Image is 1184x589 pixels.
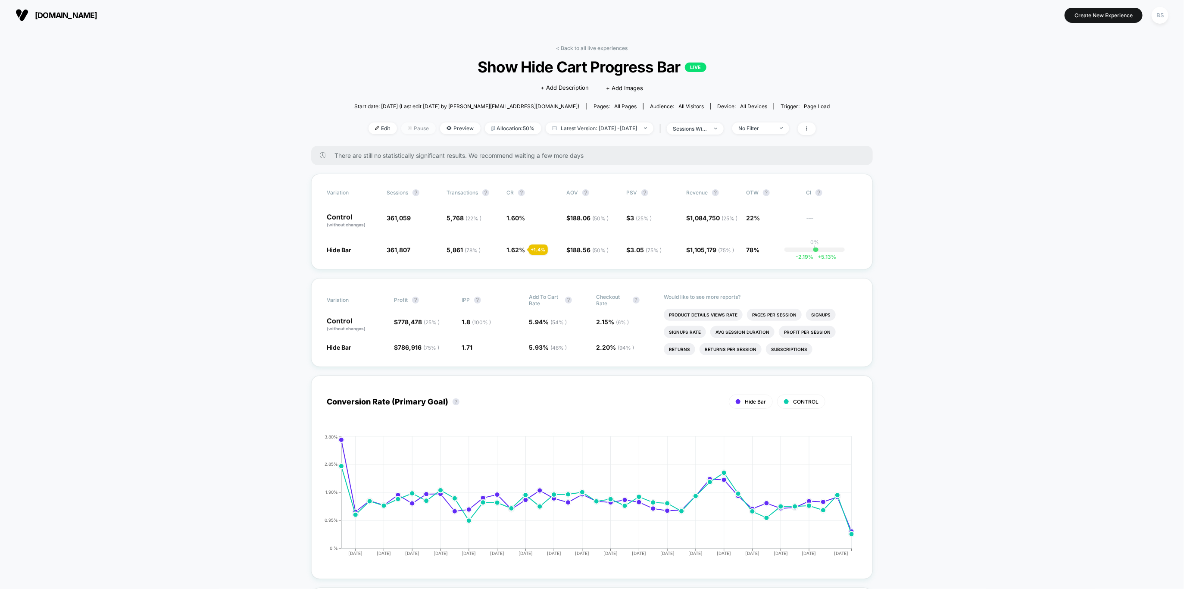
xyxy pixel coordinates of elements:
[506,189,514,196] span: CR
[618,345,634,351] span: ( 94 % )
[616,319,629,326] span: ( 6 % )
[806,216,857,228] span: ---
[462,297,470,303] span: IPP
[16,9,28,22] img: Visually logo
[779,326,836,338] li: Profit Per Session
[575,551,589,556] tspan: [DATE]
[387,189,408,196] span: Sessions
[781,103,830,110] div: Trigger:
[650,103,704,110] div: Audience:
[815,189,822,196] button: ?
[745,551,759,556] tspan: [DATE]
[690,246,734,254] span: 1,105,179
[529,244,548,255] div: + 1.4 %
[806,189,853,196] span: CI
[633,297,640,304] button: ?
[570,246,609,254] span: 188.56
[491,126,495,131] img: rebalance
[664,343,695,355] li: Returns
[327,326,366,331] span: (without changes)
[465,247,481,254] span: ( 78 % )
[472,319,491,326] span: ( 100 % )
[834,551,848,556] tspan: [DATE]
[327,344,351,351] span: Hide Bar
[686,189,708,196] span: Revenue
[763,189,770,196] button: ?
[690,214,737,222] span: 1,084,750
[664,309,743,321] li: Product Details Views Rate
[717,551,731,556] tspan: [DATE]
[630,246,662,254] span: 3.05
[433,551,447,556] tspan: [DATE]
[394,344,439,351] span: $
[447,189,478,196] span: Transactions
[546,122,653,134] span: Latest Version: [DATE] - [DATE]
[685,63,706,72] p: LIVE
[582,189,589,196] button: ?
[405,551,419,556] tspan: [DATE]
[664,326,706,338] li: Signups Rate
[1065,8,1143,23] button: Create New Experience
[626,189,637,196] span: PSV
[462,318,491,326] span: 1.8
[688,551,703,556] tspan: [DATE]
[614,103,637,110] span: all pages
[377,551,391,556] tspan: [DATE]
[529,318,567,326] span: 5.94 %
[710,326,775,338] li: Avg Session Duration
[541,84,589,92] span: + Add Description
[746,246,759,254] span: 78%
[592,215,609,222] span: ( 50 % )
[646,247,662,254] span: ( 75 % )
[490,551,504,556] tspan: [DATE]
[35,11,97,20] span: [DOMAIN_NAME]
[369,122,397,134] span: Edit
[793,398,818,405] span: CONTROL
[641,189,648,196] button: ?
[597,344,634,351] span: 2.20 %
[474,297,481,304] button: ?
[519,551,533,556] tspan: [DATE]
[718,247,734,254] span: ( 75 % )
[556,45,628,51] a: < Back to all live experiences
[673,125,708,132] div: sessions with impression
[804,103,830,110] span: Page Load
[440,122,481,134] span: Preview
[529,344,567,351] span: 5.93 %
[447,246,481,254] span: 5,861
[327,222,366,227] span: (without changes)
[644,127,647,129] img: end
[550,345,567,351] span: ( 46 % )
[387,214,411,222] span: 361,059
[813,254,836,260] span: 5.13 %
[325,434,338,439] tspan: 3.80%
[412,297,419,304] button: ?
[818,254,821,260] span: +
[482,189,489,196] button: ?
[465,215,481,222] span: ( 22 % )
[325,461,338,467] tspan: 2.85%
[529,294,561,307] span: Add To Cart Rate
[746,189,793,196] span: OTW
[398,318,440,326] span: 778,478
[597,318,629,326] span: 2.15 %
[1149,6,1171,24] button: BS
[506,214,525,222] span: 1.60 %
[424,319,440,326] span: ( 25 % )
[552,126,557,130] img: calendar
[658,122,667,135] span: |
[686,246,734,254] span: $
[806,309,836,321] li: Signups
[327,294,374,307] span: Variation
[447,214,481,222] span: 5,768
[712,189,719,196] button: ?
[401,122,436,134] span: Pause
[570,214,609,222] span: 188.06
[740,103,767,110] span: all devices
[686,214,737,222] span: $
[780,127,783,129] img: end
[814,245,815,252] p: |
[626,214,652,222] span: $
[394,297,408,303] span: Profit
[462,344,472,351] span: 1.71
